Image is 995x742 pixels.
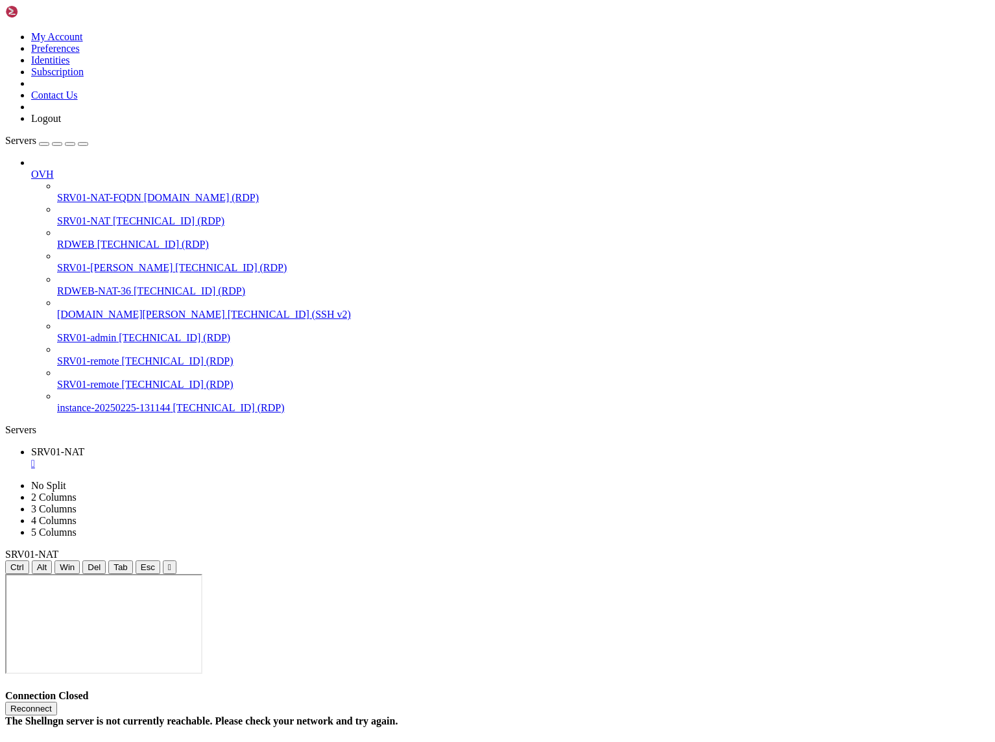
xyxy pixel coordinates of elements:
[168,562,171,572] div: 
[57,402,170,413] span: instance-20250225-131144
[31,169,54,180] span: OVH
[57,402,990,414] a: instance-20250225-131144 [TECHNICAL_ID] (RDP)
[10,562,24,572] span: Ctrl
[173,402,284,413] span: [TECHNICAL_ID] (RDP)
[57,390,990,414] li: instance-20250225-131144 [TECHNICAL_ID] (RDP)
[37,562,47,572] span: Alt
[31,169,990,180] a: OVH
[122,355,234,366] span: [TECHNICAL_ID] (RDP)
[5,135,88,146] a: Servers
[31,43,80,54] a: Preferences
[31,90,78,101] a: Contact Us
[57,192,990,204] a: SRV01-NAT-FQDN [DOMAIN_NAME] (RDP)
[54,560,80,574] button: Win
[57,285,131,296] span: RDWEB-NAT-36
[228,309,351,320] span: [TECHNICAL_ID] (SSH v2)
[57,262,990,274] a: SRV01-[PERSON_NAME] [TECHNICAL_ID] (RDP)
[113,215,224,226] span: [TECHNICAL_ID] (RDP)
[57,367,990,390] li: SRV01-remote [TECHNICAL_ID] (RDP)
[57,355,119,366] span: SRV01-remote
[57,215,110,226] span: SRV01-NAT
[31,458,990,470] a: 
[57,180,990,204] li: SRV01-NAT-FQDN [DOMAIN_NAME] (RDP)
[88,562,101,572] span: Del
[5,560,29,574] button: Ctrl
[97,239,209,250] span: [TECHNICAL_ID] (RDP)
[5,702,57,715] button: Reconnect
[31,54,70,66] a: Identities
[108,560,133,574] button: Tab
[57,379,119,390] span: SRV01-remote
[31,503,77,514] a: 3 Columns
[57,344,990,367] li: SRV01-remote [TECHNICAL_ID] (RDP)
[57,320,990,344] li: SRV01-admin [TECHNICAL_ID] (RDP)
[5,549,58,560] span: SRV01-NAT
[57,215,990,227] a: SRV01-NAT [TECHNICAL_ID] (RDP)
[5,424,990,436] div: Servers
[5,690,88,701] span: Connection Closed
[57,250,990,274] li: SRV01-[PERSON_NAME] [TECHNICAL_ID] (RDP)
[57,332,116,343] span: SRV01-admin
[114,562,128,572] span: Tab
[31,446,84,457] span: SRV01-NAT
[31,113,61,124] a: Logout
[31,446,990,470] a: SRV01-NAT
[31,515,77,526] a: 4 Columns
[31,527,77,538] a: 5 Columns
[144,192,259,203] span: [DOMAIN_NAME] (RDP)
[57,379,990,390] a: SRV01-remote [TECHNICAL_ID] (RDP)
[32,560,53,574] button: Alt
[57,192,141,203] span: SRV01-NAT-FQDN
[57,274,990,297] li: RDWEB-NAT-36 [TECHNICAL_ID] (RDP)
[175,262,287,273] span: [TECHNICAL_ID] (RDP)
[31,157,990,414] li: OVH
[5,135,36,146] span: Servers
[57,262,173,273] span: SRV01-[PERSON_NAME]
[141,562,155,572] span: Esc
[122,379,234,390] span: [TECHNICAL_ID] (RDP)
[163,560,176,574] button: 
[57,332,990,344] a: SRV01-admin [TECHNICAL_ID] (RDP)
[57,285,990,297] a: RDWEB-NAT-36 [TECHNICAL_ID] (RDP)
[5,715,990,727] div: The Shellngn server is not currently reachable. Please check your network and try again.
[119,332,230,343] span: [TECHNICAL_ID] (RDP)
[136,560,160,574] button: Esc
[134,285,245,296] span: [TECHNICAL_ID] (RDP)
[57,355,990,367] a: SRV01-remote [TECHNICAL_ID] (RDP)
[57,227,990,250] li: RDWEB [TECHNICAL_ID] (RDP)
[5,5,80,18] img: Shellngn
[57,239,990,250] a: RDWEB [TECHNICAL_ID] (RDP)
[31,31,83,42] a: My Account
[57,239,95,250] span: RDWEB
[60,562,75,572] span: Win
[57,309,990,320] a: [DOMAIN_NAME][PERSON_NAME] [TECHNICAL_ID] (SSH v2)
[31,480,66,491] a: No Split
[57,204,990,227] li: SRV01-NAT [TECHNICAL_ID] (RDP)
[31,492,77,503] a: 2 Columns
[31,66,84,77] a: Subscription
[57,297,990,320] li: [DOMAIN_NAME][PERSON_NAME] [TECHNICAL_ID] (SSH v2)
[82,560,106,574] button: Del
[57,309,225,320] span: [DOMAIN_NAME][PERSON_NAME]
